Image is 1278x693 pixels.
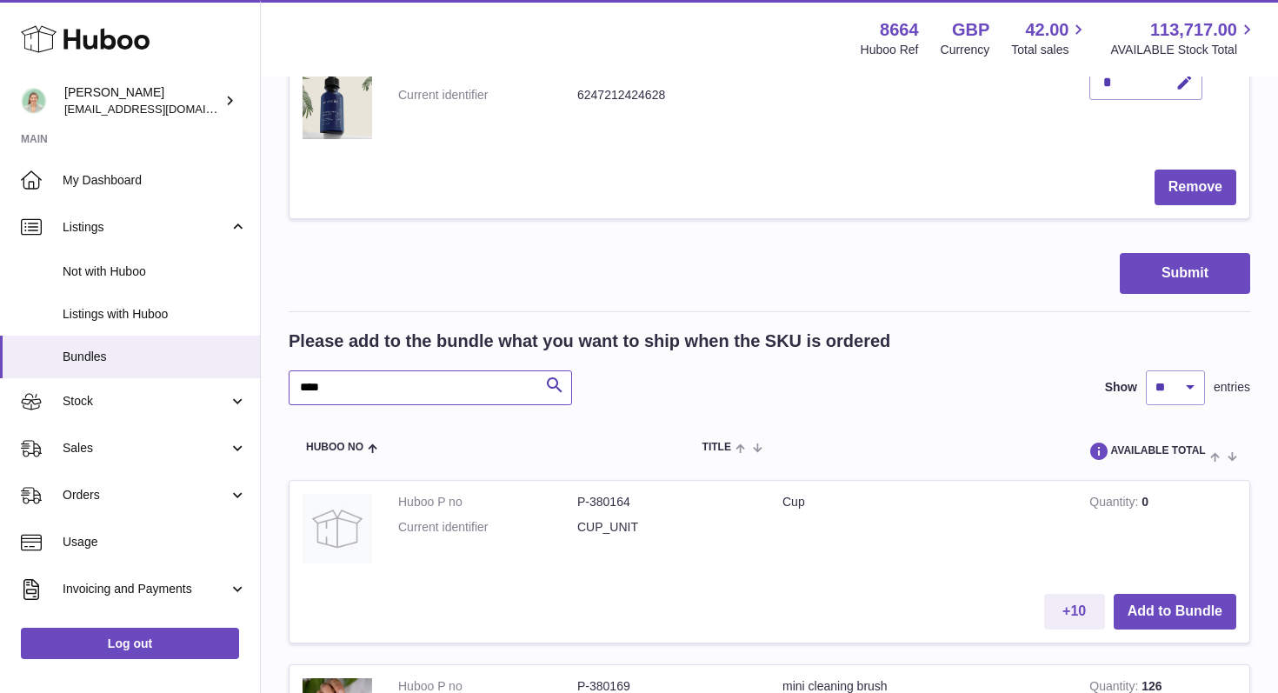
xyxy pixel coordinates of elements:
[398,87,577,103] dt: Current identifier
[63,306,247,323] span: Listings with Huboo
[769,49,1076,157] td: Sérénité Oil
[21,88,47,114] img: hello@thefacialcuppingexpert.com
[303,62,372,139] img: Sérénité Oil
[1044,594,1105,630] button: +10
[1214,379,1250,396] span: entries
[952,18,989,42] strong: GBP
[861,42,919,58] div: Huboo Ref
[1082,440,1206,463] span: AVAILABLE Total
[577,87,756,103] dd: 6247212424628
[303,494,372,563] img: Cup
[289,330,890,353] h2: Please add to the bundle what you want to ship when the SKU is ordered
[63,393,229,410] span: Stock
[577,519,756,536] dd: CUP_UNIT
[769,481,1076,581] td: Cup
[63,263,247,280] span: Not with Huboo
[63,487,229,503] span: Orders
[63,349,247,365] span: Bundles
[64,84,221,117] div: [PERSON_NAME]
[398,519,577,536] dt: Current identifier
[1011,18,1088,58] a: 42.00 Total sales
[702,442,731,453] span: Title
[1076,481,1249,581] td: 0
[21,628,239,659] a: Log out
[63,219,229,236] span: Listings
[63,534,247,550] span: Usage
[1011,42,1088,58] span: Total sales
[1155,170,1236,205] button: Remove
[941,42,990,58] div: Currency
[1105,379,1137,396] label: Show
[1025,18,1068,42] span: 42.00
[398,494,577,510] dt: Huboo P no
[1150,18,1237,42] span: 113,717.00
[1089,495,1142,513] strong: Quantity
[1114,594,1236,630] button: Add to Bundle
[1110,42,1257,58] span: AVAILABLE Stock Total
[1120,253,1250,294] button: Submit
[63,440,229,456] span: Sales
[64,102,256,116] span: [EMAIL_ADDRESS][DOMAIN_NAME]
[63,581,229,597] span: Invoicing and Payments
[63,172,247,189] span: My Dashboard
[306,442,363,453] span: Huboo no
[577,494,756,510] dd: P-380164
[1110,18,1257,58] a: 113,717.00 AVAILABLE Stock Total
[880,18,919,42] strong: 8664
